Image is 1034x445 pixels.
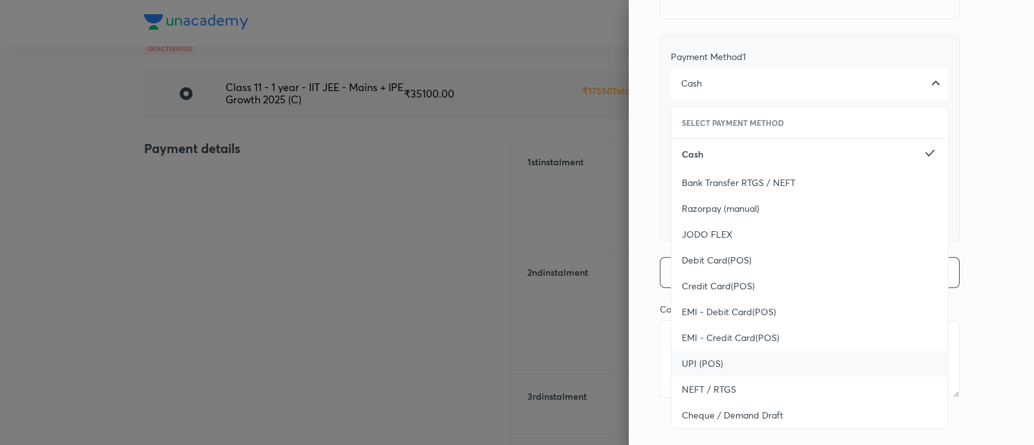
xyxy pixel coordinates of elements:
a: Credit Card(POS) [671,273,948,299]
span: Credit Card(POS) [682,280,755,293]
span: EMI - Credit Card(POS) [682,331,779,344]
span: Bank Transfer RTGS / NEFT [682,176,796,189]
a: Debit Card(POS) [671,247,948,273]
span: JODO FLEX [682,228,732,241]
a: EMI - Debit Card(POS) [671,299,948,325]
span: NEFT / RTGS [682,383,736,396]
a: JODO FLEX [671,222,948,247]
span: Razorpay (manual) [682,202,759,215]
a: Bank Transfer RTGS / NEFT [671,170,948,196]
span: Cash [682,148,703,161]
div: Payment Method 1 [671,51,949,63]
span: EMI - Debit Card(POS) [682,305,776,318]
a: EMI - Credit Card(POS) [671,325,948,351]
span: Debit Card(POS) [682,254,752,267]
span: UPI (POS) [682,357,723,370]
div: Comments [660,304,960,315]
a: Razorpay (manual) [671,196,948,222]
button: Add Payment Method [660,257,960,288]
li: Select Payment Method [671,107,948,139]
a: Cheque / Demand Draft [671,402,948,428]
a: Cash [671,139,948,169]
a: UPI (POS) [671,351,948,377]
span: Cheque / Demand Draft [682,409,783,422]
a: NEFT / RTGS [671,377,948,402]
span: Cash [681,77,702,90]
